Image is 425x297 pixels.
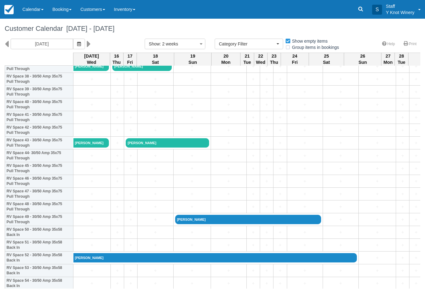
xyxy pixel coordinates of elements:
[175,191,209,197] a: +
[126,127,136,134] a: +
[398,127,408,134] a: +
[411,242,421,248] a: +
[372,5,382,15] div: S
[289,165,321,172] a: +
[213,204,245,210] a: +
[262,229,272,236] a: +
[325,89,357,95] a: +
[5,137,73,149] th: RV Space 43 - 30/50 Amp 35x75 Pull Through
[262,114,272,121] a: +
[213,267,245,274] a: +
[213,191,245,197] a: +
[325,76,357,82] a: +
[75,280,109,287] a: +
[262,153,272,159] a: +
[289,267,321,274] a: +
[262,242,272,248] a: +
[381,53,395,66] th: 27 Mon
[360,127,394,134] a: +
[309,53,344,66] th: 25 Sat
[112,216,122,223] a: +
[289,127,321,134] a: +
[213,89,245,95] a: +
[112,89,122,95] a: +
[360,242,394,248] a: +
[139,216,171,223] a: +
[275,114,285,121] a: +
[75,153,109,159] a: +
[411,204,421,210] a: +
[386,3,414,9] p: Staff
[215,39,283,49] button: Category Filter
[126,114,136,121] a: +
[110,53,123,66] th: 16 Thu
[175,76,209,82] a: +
[175,63,209,70] a: +
[398,101,408,108] a: +
[262,89,272,95] a: +
[411,153,421,159] a: +
[112,280,122,287] a: +
[285,36,332,46] label: Show empty items
[378,40,399,49] a: Help
[5,264,73,277] th: RV Space 53 - 30/50 Amp 35x58 Back In
[248,114,258,121] a: +
[398,242,408,248] a: +
[75,76,109,82] a: +
[5,175,73,188] th: RV Space 46 - 30/50 Amp 35x75 Pull Through
[213,140,245,146] a: +
[289,280,321,287] a: +
[139,89,171,95] a: +
[411,165,421,172] a: +
[75,216,109,223] a: +
[248,76,258,82] a: +
[75,229,109,236] a: +
[411,267,421,274] a: +
[112,229,122,236] a: +
[4,5,14,14] img: checkfront-main-nav-mini-logo.png
[139,76,171,82] a: +
[325,267,357,274] a: +
[248,63,258,70] a: +
[275,63,285,70] a: +
[325,63,357,70] a: +
[73,138,109,148] a: [PERSON_NAME]
[5,188,73,200] th: RV Space 47 - 30/50 Amp 35x75 Pull Through
[411,101,421,108] a: +
[126,216,136,223] a: +
[267,53,281,66] th: 23 Thu
[139,204,171,210] a: +
[175,204,209,210] a: +
[360,114,394,121] a: +
[213,153,245,159] a: +
[254,53,267,66] th: 22 Wed
[112,114,122,121] a: +
[126,165,136,172] a: +
[275,178,285,185] a: +
[248,89,258,95] a: +
[360,267,394,274] a: +
[75,191,109,197] a: +
[360,165,394,172] a: +
[5,86,73,98] th: RV Space 39 - 30/50 Amp 35x75 Pull Through
[281,53,309,66] th: 24 Fri
[398,140,408,146] a: +
[75,127,109,134] a: +
[248,280,258,287] a: +
[398,280,408,287] a: +
[5,213,73,226] th: RV Space 49 - 30/50 Amp 35x75 Pull Through
[360,63,394,70] a: +
[275,140,285,146] a: +
[126,178,136,185] a: +
[126,204,136,210] a: +
[112,140,122,146] a: +
[112,127,122,134] a: +
[248,242,258,248] a: +
[360,255,394,261] a: +
[262,140,272,146] a: +
[126,242,136,248] a: +
[75,242,109,248] a: +
[175,89,209,95] a: +
[213,101,245,108] a: +
[411,255,421,261] a: +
